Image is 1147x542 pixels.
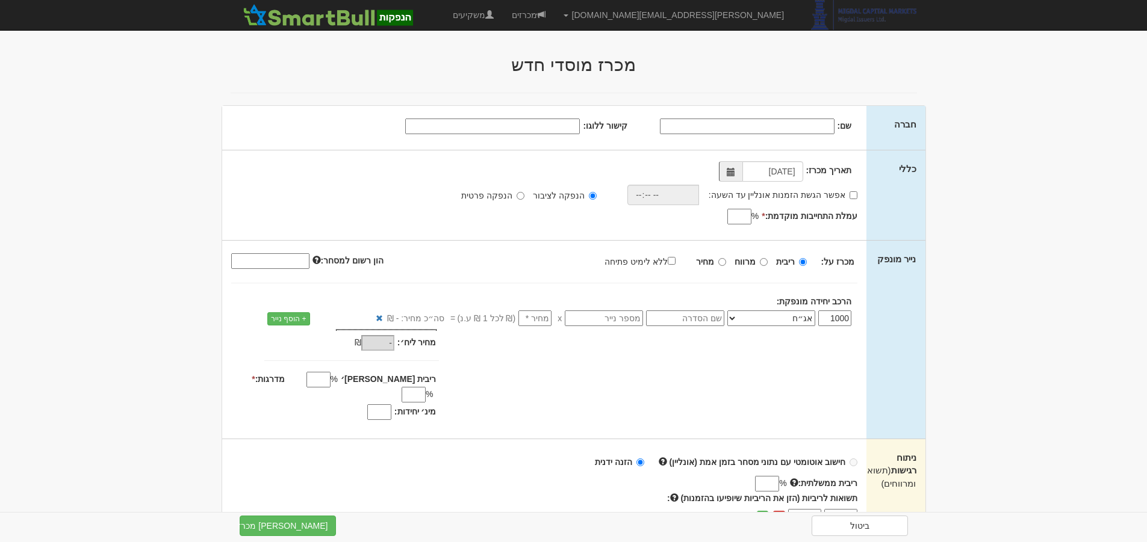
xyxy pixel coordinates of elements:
label: תאריך מכרז: [806,164,852,176]
span: סה״כ מחיר: - ₪ [387,312,444,324]
label: ניתוח רגישות [875,451,916,490]
label: : [667,492,857,504]
span: % [331,373,338,385]
span: % [779,477,786,489]
input: חישוב אוטומטי עם נתוני מסחר בזמן אמת (אונליין) [850,458,857,466]
input: כמות [818,310,851,326]
label: ריבית [PERSON_NAME]׳ [341,373,436,385]
label: הנפקה לציבור [533,189,597,202]
strong: ריבית [776,257,795,266]
span: (₪ לכל 1 ₪ ע.נ) [455,312,515,324]
label: עמלת התחייבות מוקדמת: [762,210,857,222]
input: ללא לימיט פתיחה [668,257,676,265]
div: ₪ [304,336,397,351]
label: ריבית ממשלתית: [790,477,858,489]
label: נייר מונפק [877,253,916,265]
strong: מכרז על: [821,257,855,266]
a: ביטול [812,516,908,536]
span: % [426,388,433,400]
span: תשואות לריביות (הזן את הריביות שיופיעו בהזמנות) [681,493,858,503]
input: תשואה [788,509,821,525]
input: הזנה ידנית [636,458,644,466]
input: מחיר * [518,310,552,326]
a: - [773,511,785,524]
span: % [751,210,759,222]
strong: חישוב אוטומטי עם נתוני מסחר בזמן אמת (אונליין) [670,457,846,467]
label: אפשר הגשת הזמנות אונליין עד השעה: [709,189,857,201]
h2: מכרז מוסדי חדש [222,55,926,75]
strong: מחיר [696,257,714,266]
span: = [450,312,455,324]
strong: הרכב יחידה מונפקת: [777,297,851,306]
span: (תשואות ומרווחים) [859,465,916,488]
label: חברה [894,118,916,131]
input: הנפקה פרטית [517,192,524,200]
input: הנפקה לציבור [589,192,597,200]
input: מרווח [760,258,768,266]
input: לימיט [824,509,857,525]
strong: מרווח [735,257,756,266]
label: קישור ללוגו: [583,120,627,132]
a: + [757,511,768,524]
label: מחיר ליח׳: [397,336,437,348]
label: כללי [899,162,916,175]
input: ריבית [799,258,807,266]
input: מחיר [718,258,726,266]
strong: הזנה ידנית [595,457,632,467]
input: מספר נייר [565,310,643,326]
label: שם: [838,120,852,132]
a: + הוסף נייר [267,312,310,325]
button: [PERSON_NAME] מכרז [240,516,336,536]
input: אפשר הגשת הזמנות אונליין עד השעה: [850,191,857,199]
label: הנפקה פרטית [461,189,524,202]
img: SmartBull Logo [240,3,417,27]
label: מינ׳ יחידות: [394,405,437,417]
label: ללא לימיט פתיחה [605,254,688,268]
input: שם הסדרה [646,310,724,326]
span: x [558,312,562,324]
label: הון רשום למסחר: [312,254,384,266]
label: מדרגות: [252,373,285,385]
a: הוסף מספר שורות... [680,510,751,523]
